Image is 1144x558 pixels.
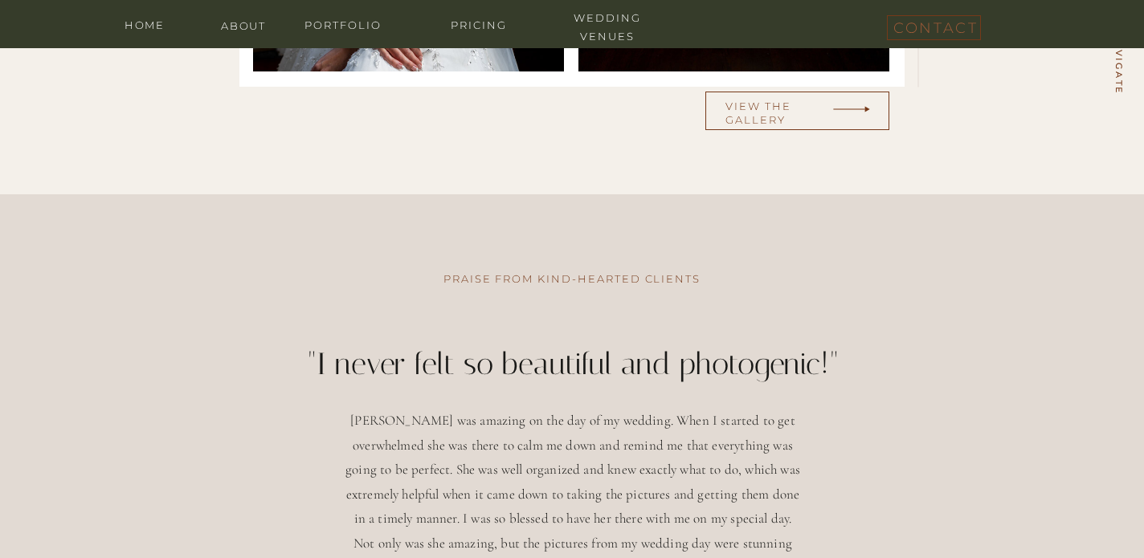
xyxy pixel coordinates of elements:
[1111,31,1126,103] h1: navigate
[211,17,276,32] a: about
[416,270,728,290] h3: praise from kind-hearted clients
[893,15,974,34] a: contact
[112,16,177,31] a: home
[559,9,656,24] a: wedding venues
[345,409,801,480] p: [PERSON_NAME] was amazing on the day of my wedding. When I started to get overwhelmed she was the...
[725,100,832,120] a: view the gallery
[295,16,391,31] a: portfolio
[288,346,857,389] h2: "I never felt so beautiful and photogenic!"
[431,16,527,31] a: Pricing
